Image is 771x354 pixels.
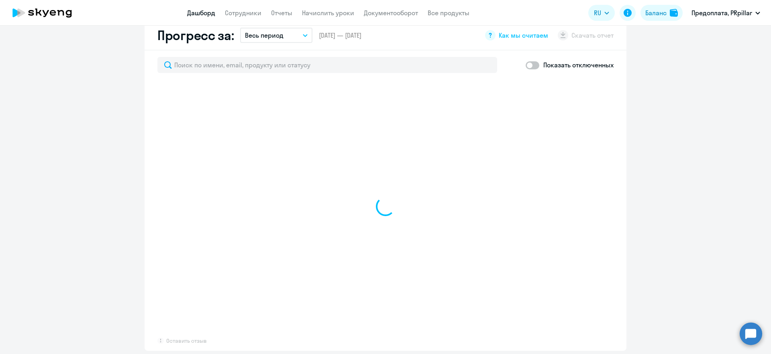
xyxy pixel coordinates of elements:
[240,28,312,43] button: Весь период
[271,9,292,17] a: Отчеты
[588,5,615,21] button: RU
[319,31,361,40] span: [DATE] — [DATE]
[187,9,215,17] a: Дашборд
[157,57,497,73] input: Поиск по имени, email, продукту или статусу
[670,9,678,17] img: balance
[157,27,234,43] h2: Прогресс за:
[691,8,752,18] p: Предоплата, PRpillar
[499,31,548,40] span: Как мы считаем
[302,9,354,17] a: Начислить уроки
[594,8,601,18] span: RU
[543,60,614,70] p: Показать отключенных
[245,30,284,40] p: Весь период
[640,5,683,21] button: Балансbalance
[687,3,764,22] button: Предоплата, PRpillar
[645,8,667,18] div: Баланс
[428,9,469,17] a: Все продукты
[364,9,418,17] a: Документооборот
[225,9,261,17] a: Сотрудники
